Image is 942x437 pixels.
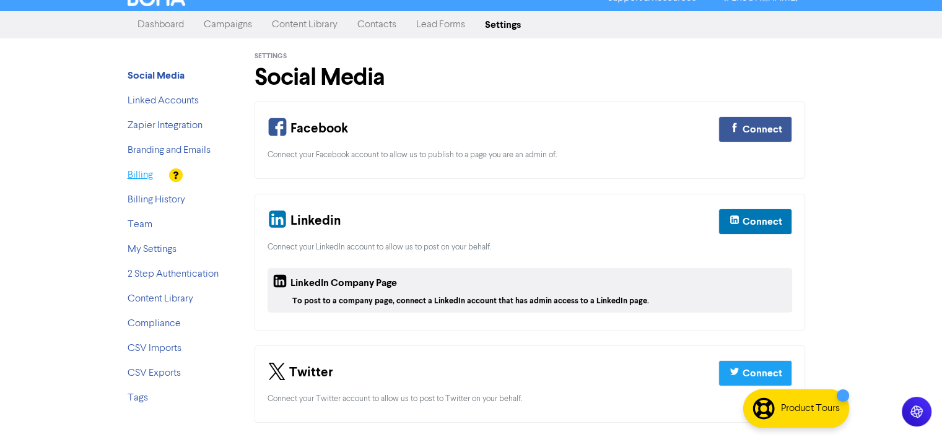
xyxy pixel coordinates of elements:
[742,214,782,229] div: Connect
[268,149,793,161] div: Connect your Facebook account to allow us to publish to a page you are an admin of.
[255,102,806,179] div: Your Facebook Connection
[718,209,792,235] button: Connect
[718,360,792,386] button: Connect
[128,393,148,403] a: Tags
[268,207,341,236] div: Linkedin
[128,121,203,131] a: Zapier Integration
[128,269,219,279] a: 2 Step Authentication
[268,393,793,405] div: Connect your Twitter account to allow us to post to Twitter on your behalf.
[742,122,782,137] div: Connect
[268,115,348,144] div: Facebook
[194,12,262,37] a: Campaigns
[347,12,406,37] a: Contacts
[292,295,788,307] div: To post to a company page, connect a LinkedIn account that has admin access to a LinkedIn page.
[128,69,185,82] strong: Social Media
[718,116,792,142] button: Connect
[128,71,185,81] a: Social Media
[268,241,793,253] div: Connect your LinkedIn account to allow us to post on your behalf.
[128,294,193,304] a: Content Library
[128,96,199,106] a: Linked Accounts
[128,170,153,180] a: Billing
[128,220,152,230] a: Team
[268,358,333,388] div: Twitter
[128,244,177,254] a: My Settings
[475,12,531,37] a: Settings
[880,378,942,437] iframe: Chat Widget
[128,195,185,205] a: Billing History
[128,368,181,378] a: CSV Exports
[128,319,181,329] a: Compliance
[262,12,347,37] a: Content Library
[255,52,287,61] span: Settings
[128,145,211,155] a: Branding and Emails
[255,345,806,423] div: Your Twitter Connection
[255,63,806,92] h1: Social Media
[273,273,397,295] div: LinkedIn Company Page
[128,12,194,37] a: Dashboard
[742,366,782,381] div: Connect
[406,12,475,37] a: Lead Forms
[255,194,806,330] div: Your Linkedin and Company Page Connection
[128,344,181,353] a: CSV Imports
